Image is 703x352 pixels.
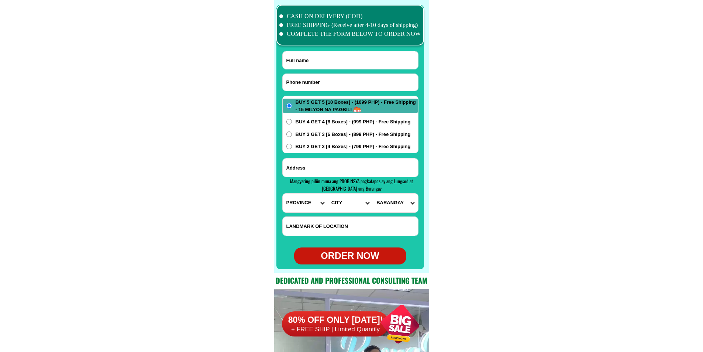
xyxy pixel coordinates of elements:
span: BUY 2 GET 2 [4 Boxes] - (799 PHP) - Free Shipping [296,143,411,150]
h6: 80% OFF ONLY [DATE]! [282,314,389,325]
li: COMPLETE THE FORM BELOW TO ORDER NOW [279,30,421,38]
input: Input phone_number [283,74,418,91]
h6: + FREE SHIP | Limited Quantily [282,325,389,334]
li: FREE SHIPPING (Receive after 4-10 days of shipping) [279,21,421,30]
input: BUY 2 GET 2 [4 Boxes] - (799 PHP) - Free Shipping [286,144,292,149]
select: Select district [328,194,373,212]
input: BUY 3 GET 3 [6 Boxes] - (899 PHP) - Free Shipping [286,131,292,137]
input: Input LANDMARKOFLOCATION [283,217,418,236]
span: BUY 5 GET 5 [10 Boxes] - (1099 PHP) - Free Shipping - 15 MILYON NA PAGBILI [296,99,418,113]
input: Input full_name [283,51,418,69]
li: CASH ON DELIVERY (COD) [279,12,421,21]
input: BUY 5 GET 5 [10 Boxes] - (1099 PHP) - Free Shipping - 15 MILYON NA PAGBILI [286,103,292,109]
select: Select commune [373,194,418,212]
span: BUY 3 GET 3 [6 Boxes] - (899 PHP) - Free Shipping [296,131,411,138]
input: Input address [283,158,418,177]
span: Mangyaring piliin muna ang PROBINSYA pagkatapos ay ang Lungsod at [GEOGRAPHIC_DATA] ang Barangay [290,177,413,192]
div: ORDER NOW [294,249,406,263]
select: Select province [283,194,328,212]
input: BUY 4 GET 4 [8 Boxes] - (999 PHP) - Free Shipping [286,119,292,124]
h2: Dedicated and professional consulting team [274,275,429,286]
span: BUY 4 GET 4 [8 Boxes] - (999 PHP) - Free Shipping [296,118,411,126]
